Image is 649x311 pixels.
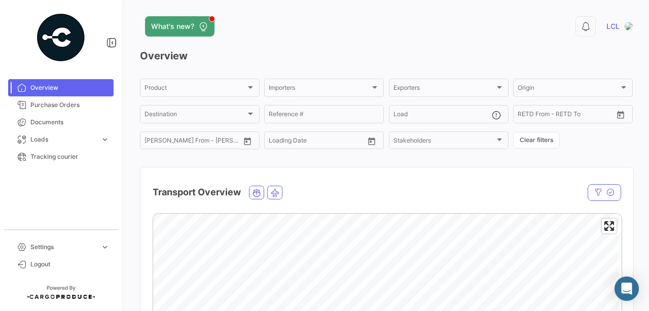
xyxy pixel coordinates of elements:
[269,86,370,93] span: Importers
[249,186,264,199] button: Ocean
[145,112,246,119] span: Destination
[518,86,619,93] span: Origin
[8,148,114,165] a: Tracking courier
[8,96,114,114] a: Purchase Orders
[8,114,114,131] a: Documents
[145,86,246,93] span: Product
[100,243,110,252] span: expand_more
[625,22,633,30] img: 239893551_312787224263065_4332192250271397609_n.jpg
[602,219,617,233] button: Enter fullscreen
[606,21,620,31] span: LCL
[393,86,495,93] span: Exporters
[240,133,255,149] button: Open calendar
[393,139,495,146] span: Stakeholders
[364,133,379,149] button: Open calendar
[518,112,532,119] input: From
[615,277,639,301] div: Abrir Intercom Messenger
[166,139,211,146] input: To
[539,112,585,119] input: To
[268,186,282,199] button: Air
[153,185,241,199] h4: Transport Overview
[30,118,110,127] span: Documents
[30,83,110,92] span: Overview
[30,100,110,110] span: Purchase Orders
[145,16,214,37] button: What's new?
[30,152,110,161] span: Tracking courier
[30,260,110,269] span: Logout
[290,139,336,146] input: To
[269,139,283,146] input: From
[513,132,560,149] button: Clear filters
[140,49,633,63] h3: Overview
[30,243,96,252] span: Settings
[30,135,96,144] span: Loads
[145,139,159,146] input: From
[35,12,86,63] img: powered-by.png
[8,79,114,96] a: Overview
[151,21,194,31] span: What's new?
[100,135,110,144] span: expand_more
[613,107,628,122] button: Open calendar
